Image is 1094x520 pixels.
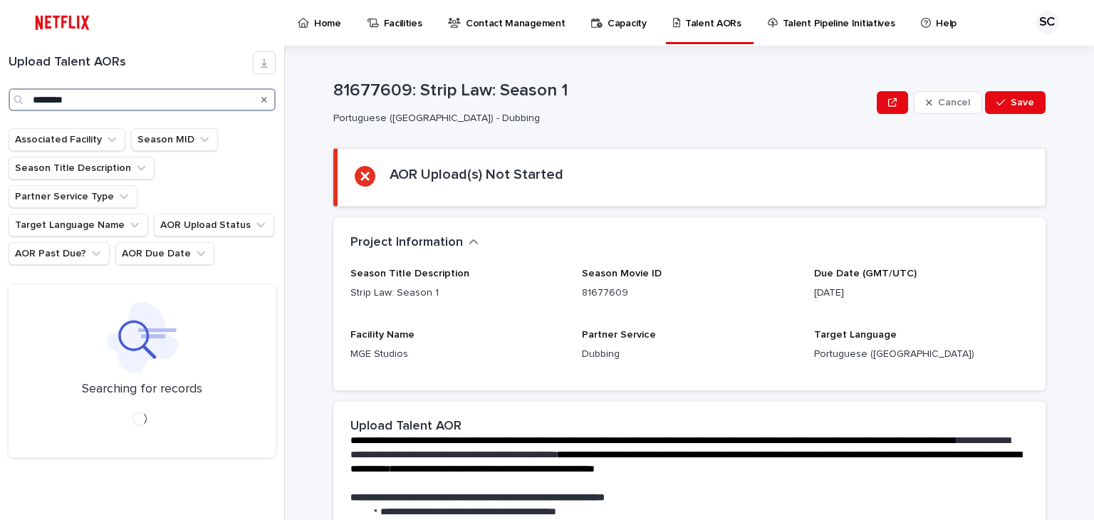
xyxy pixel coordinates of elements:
[814,286,1028,301] p: [DATE]
[9,55,253,71] h1: Upload Talent AORs
[82,382,202,397] p: Searching for records
[582,347,796,362] p: Dubbing
[333,80,871,101] p: 81677609: Strip Law: Season 1
[350,419,462,435] h2: Upload Talent AOR
[9,185,137,208] button: Partner Service Type
[9,214,148,236] button: Target Language Name
[814,347,1028,362] p: Portuguese ([GEOGRAPHIC_DATA])
[582,330,656,340] span: Partner Service
[350,330,415,340] span: Facility Name
[582,269,662,279] span: Season Movie ID
[9,157,155,180] button: Season Title Description
[1011,98,1034,108] span: Save
[28,9,96,37] img: ifQbXi3ZQGMSEF7WDB7W
[985,91,1046,114] button: Save
[350,235,479,251] button: Project Information
[350,286,565,301] p: Strip Law: Season 1
[914,91,982,114] button: Cancel
[9,128,125,151] button: Associated Facility
[390,166,563,183] h2: AOR Upload(s) Not Started
[814,330,897,340] span: Target Language
[131,128,218,151] button: Season MID
[9,88,276,111] input: Search
[154,214,274,236] button: AOR Upload Status
[1036,11,1058,34] div: SC
[115,242,214,265] button: AOR Due Date
[350,347,565,362] p: MGE Studios
[582,286,796,301] p: 81677609
[350,235,463,251] h2: Project Information
[350,269,469,279] span: Season Title Description
[938,98,970,108] span: Cancel
[333,113,865,125] p: Portuguese ([GEOGRAPHIC_DATA]) - Dubbing
[814,269,917,279] span: Due Date (GMT/UTC)
[9,242,110,265] button: AOR Past Due?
